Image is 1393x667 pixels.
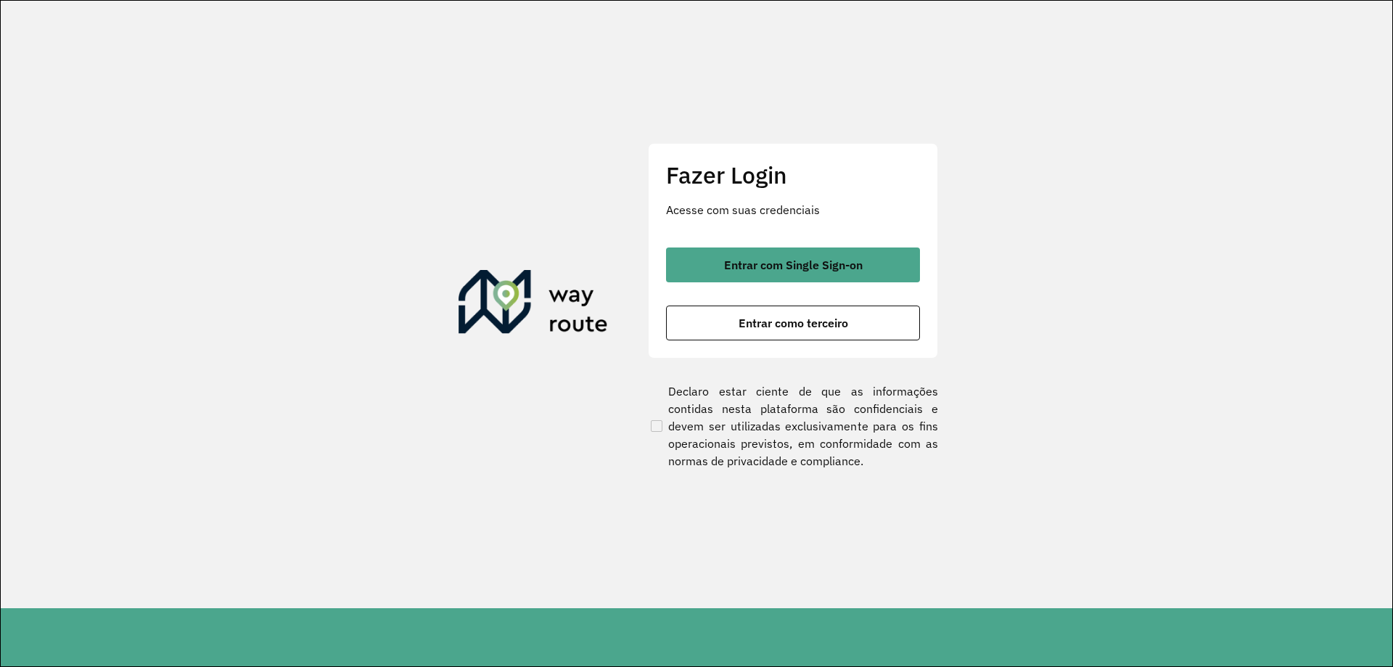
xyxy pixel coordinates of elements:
span: Entrar como terceiro [739,317,848,329]
img: Roteirizador AmbevTech [459,270,608,340]
button: button [666,306,920,340]
h2: Fazer Login [666,161,920,189]
label: Declaro estar ciente de que as informações contidas nesta plataforma são confidenciais e devem se... [648,382,938,470]
button: button [666,247,920,282]
p: Acesse com suas credenciais [666,201,920,218]
span: Entrar com Single Sign-on [724,259,863,271]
